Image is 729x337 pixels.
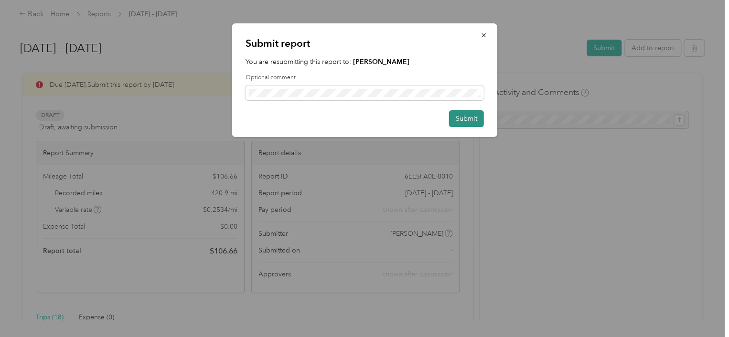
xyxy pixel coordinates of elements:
strong: [PERSON_NAME] [353,58,409,66]
label: Optional comment [246,74,484,82]
iframe: Everlance-gr Chat Button Frame [675,284,729,337]
p: Submit report [246,37,484,50]
p: You are resubmitting this report to: [246,57,484,67]
button: Submit [449,110,484,127]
